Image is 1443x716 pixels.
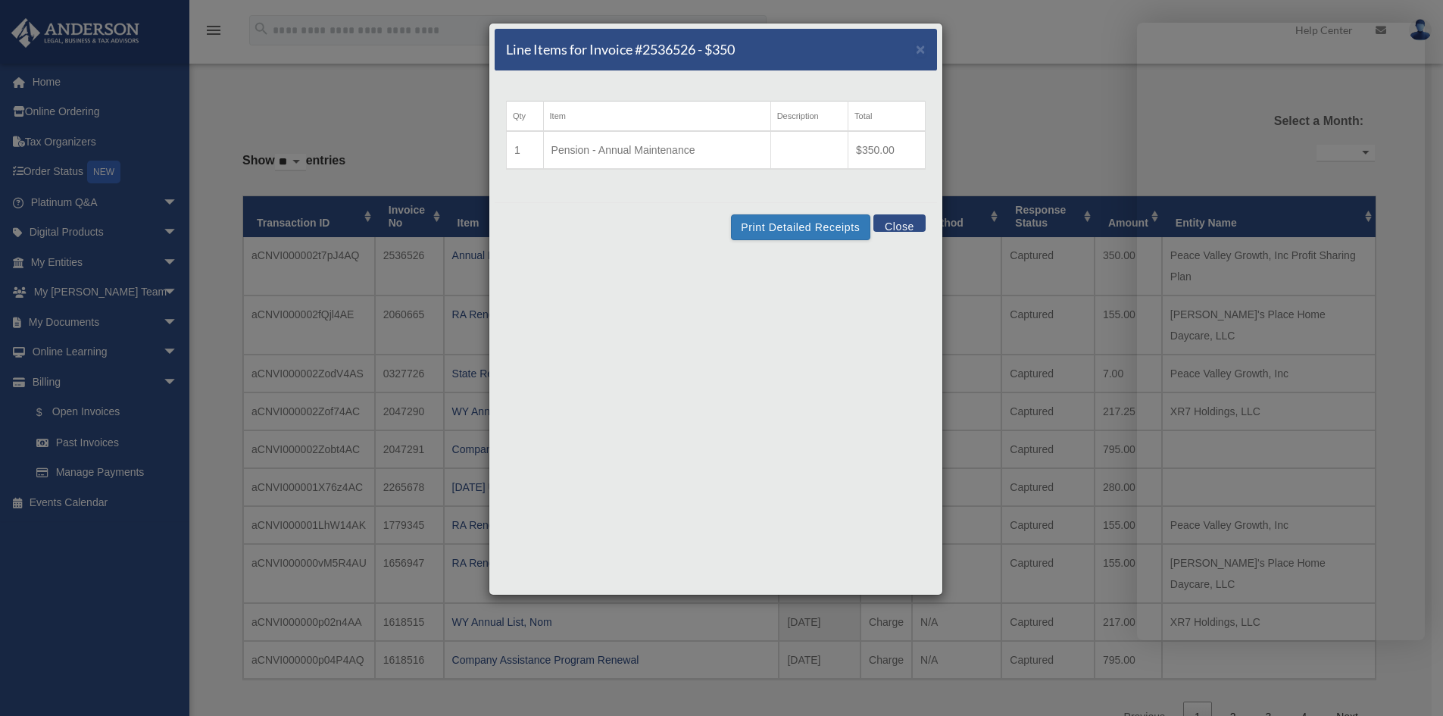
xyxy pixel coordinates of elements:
h5: Line Items for Invoice #2536526 - $350 [506,40,735,59]
iframe: Chat Window [1137,23,1425,640]
td: $350.00 [848,131,926,169]
button: Close [916,41,926,57]
td: 1 [507,131,544,169]
th: Description [770,102,848,132]
td: Pension - Annual Maintenance [543,131,770,169]
th: Item [543,102,770,132]
th: Qty [507,102,544,132]
span: × [916,40,926,58]
th: Total [848,102,926,132]
button: Close [873,214,926,232]
button: Print Detailed Receipts [731,214,870,240]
